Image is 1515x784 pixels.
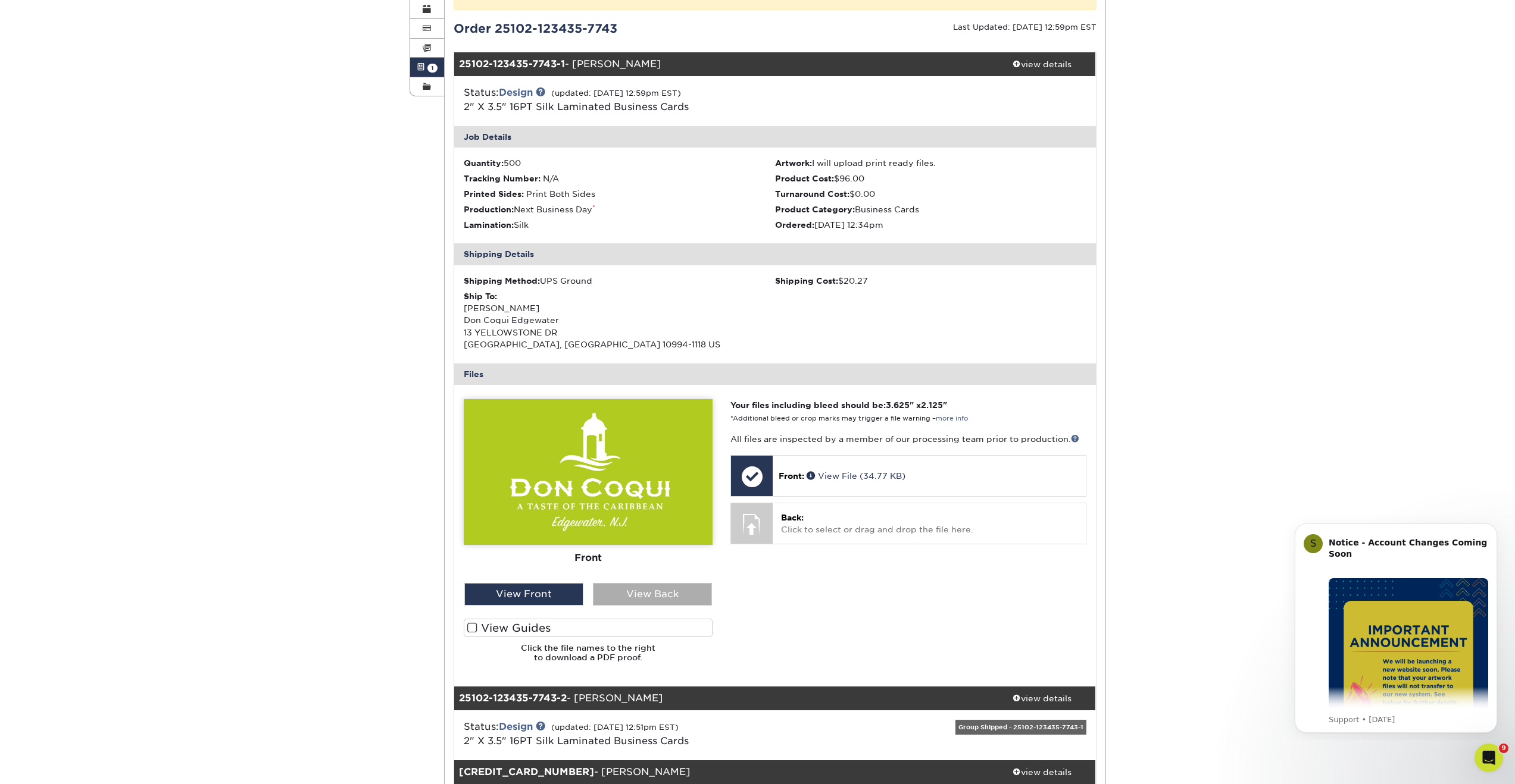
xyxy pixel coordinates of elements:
[464,291,497,301] strong: Ship To:
[464,157,775,169] li: 500
[551,89,681,98] small: (updated: [DATE] 12:59pm EST)
[989,58,1096,70] div: view details
[464,275,775,287] div: UPS Ground
[464,158,504,168] strong: Quantity:
[464,643,713,672] h6: Click the file names to the right to download a PDF proof.
[464,290,775,351] div: [PERSON_NAME] Don Coqui Edgewater 13 YELLOWSTONE DR [GEOGRAPHIC_DATA], [GEOGRAPHIC_DATA] 10994-11...
[775,219,1086,231] li: [DATE] 12:34pm
[1475,744,1503,772] iframe: Intercom live chat
[459,692,567,704] strong: 25102-123435-7743-2
[464,189,524,199] strong: Printed Sides:
[775,188,1086,200] li: $0.00
[464,203,775,215] li: Next Business Day
[779,471,804,481] span: Front:
[459,766,594,777] strong: [CREDIT_CARD_NUMBER]
[775,157,1086,169] li: I will upload print ready files.
[464,174,541,183] strong: Tracking Number:
[775,275,1086,287] div: $20.27
[543,174,559,183] span: N/A
[464,735,689,747] a: 2" X 3.5" 16PT Silk Laminated Business Cards
[464,205,514,214] strong: Production:
[454,52,989,76] div: - [PERSON_NAME]
[936,415,968,422] a: more info
[955,720,1086,735] div: Group Shipped - 25102-123435-7743-1
[807,471,905,481] a: View File (34.77 KB)
[730,433,1086,445] p: All files are inspected by a member of our processing team prior to production.
[886,400,910,410] span: 3.625
[464,276,540,286] strong: Shipping Method:
[455,86,882,114] div: Status:
[989,766,1096,777] div: view details
[1277,513,1515,740] iframe: Intercom notifications message
[455,720,882,748] div: Status:
[464,619,713,637] label: View Guides
[593,583,712,606] div: View Back
[989,692,1096,704] div: view details
[454,126,1096,148] div: Job Details
[775,205,855,214] strong: Product Category:
[454,363,1096,385] div: Files
[775,174,834,183] strong: Product Cost:
[410,58,445,77] a: 1
[775,189,849,199] strong: Turnaround Cost:
[989,686,1096,710] a: view details
[730,415,968,422] small: *Additional bleed or crop marks may trigger a file warning –
[781,513,804,522] span: Back:
[499,87,533,98] a: Design
[454,686,989,710] div: - [PERSON_NAME]
[775,158,812,168] strong: Artwork:
[464,220,514,230] strong: Lamination:
[454,760,989,784] div: - [PERSON_NAME]
[551,723,679,732] small: (updated: [DATE] 12:51pm EST)
[464,583,583,606] div: View Front
[989,760,1096,784] a: view details
[464,219,775,231] li: Silk
[775,276,838,286] strong: Shipping Cost:
[989,52,1096,76] a: view details
[445,20,775,37] div: Order 25102-123435-7743
[499,721,533,732] a: Design
[921,400,943,410] span: 2.125
[730,400,947,410] strong: Your files including bleed should be: " x "
[454,243,1096,265] div: Shipping Details
[1499,744,1508,753] span: 9
[775,173,1086,184] li: $96.00
[464,545,713,571] div: Front
[526,189,595,199] span: Print Both Sides
[459,58,565,70] strong: 25102-123435-7743-1
[775,220,814,230] strong: Ordered:
[775,203,1086,215] li: Business Cards
[781,512,1077,536] p: Click to select or drag and drop the file here.
[427,64,438,73] span: 1
[464,101,689,112] a: 2" X 3.5" 16PT Silk Laminated Business Cards
[953,23,1097,32] small: Last Updated: [DATE] 12:59pm EST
